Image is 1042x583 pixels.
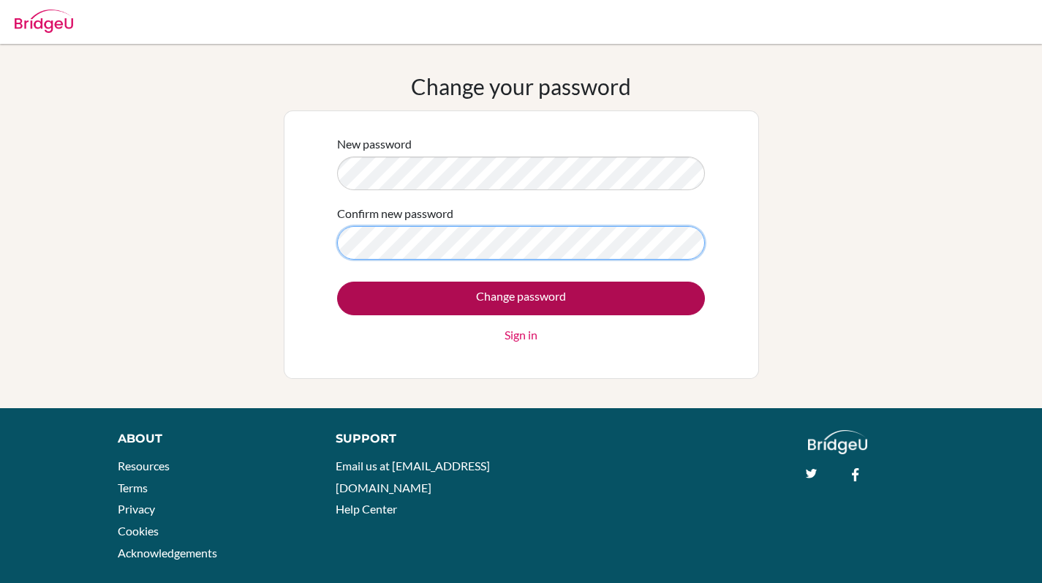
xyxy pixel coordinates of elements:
a: Acknowledgements [118,546,217,560]
a: Email us at [EMAIL_ADDRESS][DOMAIN_NAME] [336,459,490,494]
div: About [118,430,303,448]
a: Cookies [118,524,159,538]
label: Confirm new password [337,205,453,222]
img: Bridge-U [15,10,73,33]
label: New password [337,135,412,153]
a: Privacy [118,502,155,516]
img: logo_white@2x-f4f0deed5e89b7ecb1c2cc34c3e3d731f90f0f143d5ea2071677605dd97b5244.png [808,430,867,454]
a: Terms [118,481,148,494]
a: Help Center [336,502,397,516]
input: Change password [337,282,705,315]
h1: Change your password [411,73,631,99]
div: Support [336,430,506,448]
a: Sign in [505,326,537,344]
a: Resources [118,459,170,473]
